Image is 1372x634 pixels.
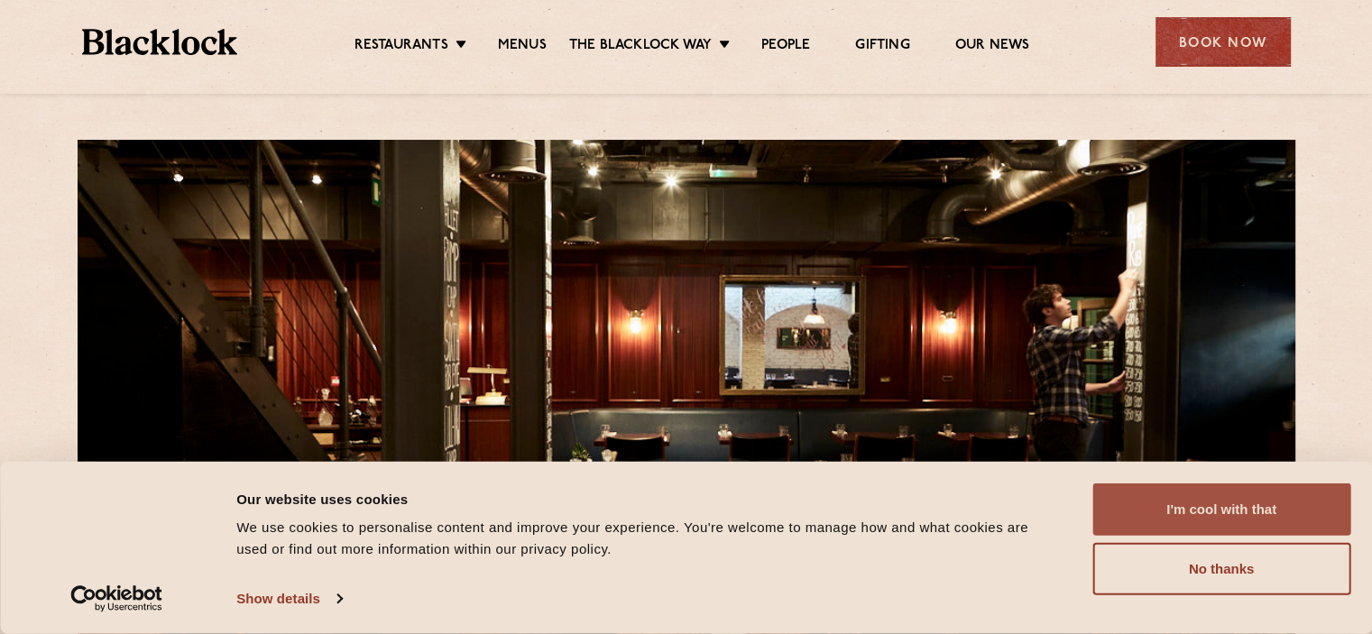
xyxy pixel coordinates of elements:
a: The Blacklock Way [569,37,712,57]
a: Show details [236,585,341,612]
div: Our website uses cookies [236,488,1052,510]
div: We use cookies to personalise content and improve your experience. You're welcome to manage how a... [236,517,1052,560]
a: Menus [498,37,547,57]
a: Gifting [855,37,909,57]
a: People [761,37,810,57]
a: Restaurants [355,37,448,57]
button: I'm cool with that [1092,483,1350,536]
a: Our News [955,37,1030,57]
button: No thanks [1092,543,1350,595]
a: Usercentrics Cookiebot - opens in a new window [38,585,196,612]
div: Book Now [1156,17,1291,67]
img: BL_Textured_Logo-footer-cropped.svg [82,29,238,55]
